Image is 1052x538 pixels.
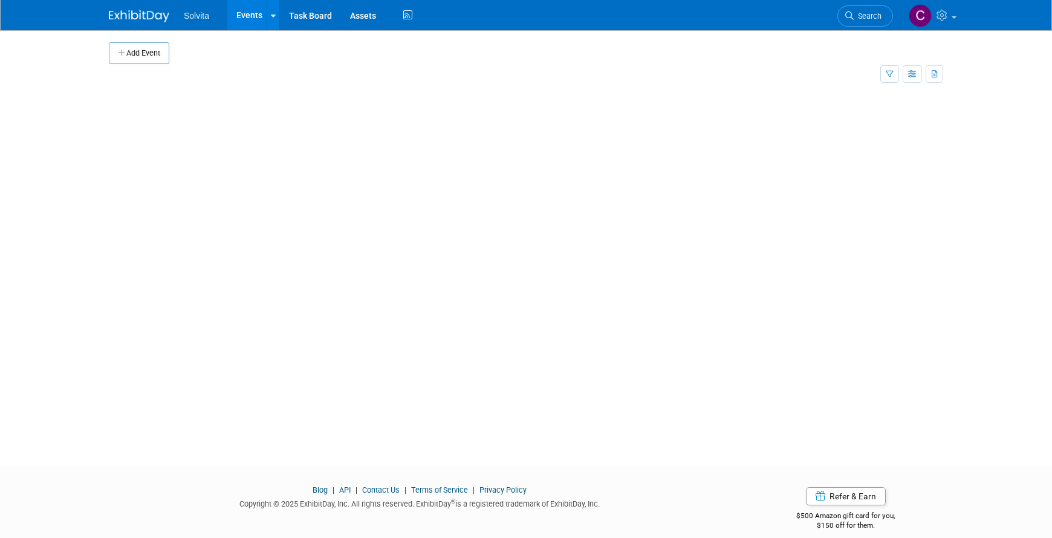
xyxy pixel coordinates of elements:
[411,485,468,494] a: Terms of Service
[339,485,351,494] a: API
[109,496,730,510] div: Copyright © 2025 ExhibitDay, Inc. All rights reserved. ExhibitDay is a registered trademark of Ex...
[909,4,932,27] img: Cindy Miller
[352,485,360,494] span: |
[470,485,478,494] span: |
[401,485,409,494] span: |
[109,42,169,64] button: Add Event
[330,485,337,494] span: |
[837,5,893,27] a: Search
[362,485,400,494] a: Contact Us
[313,485,328,494] a: Blog
[451,498,455,505] sup: ®
[748,520,944,531] div: $150 off for them.
[109,10,169,22] img: ExhibitDay
[854,11,882,21] span: Search
[184,11,209,21] span: Solvita
[806,487,886,505] a: Refer & Earn
[748,503,944,531] div: $500 Amazon gift card for you,
[479,485,527,494] a: Privacy Policy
